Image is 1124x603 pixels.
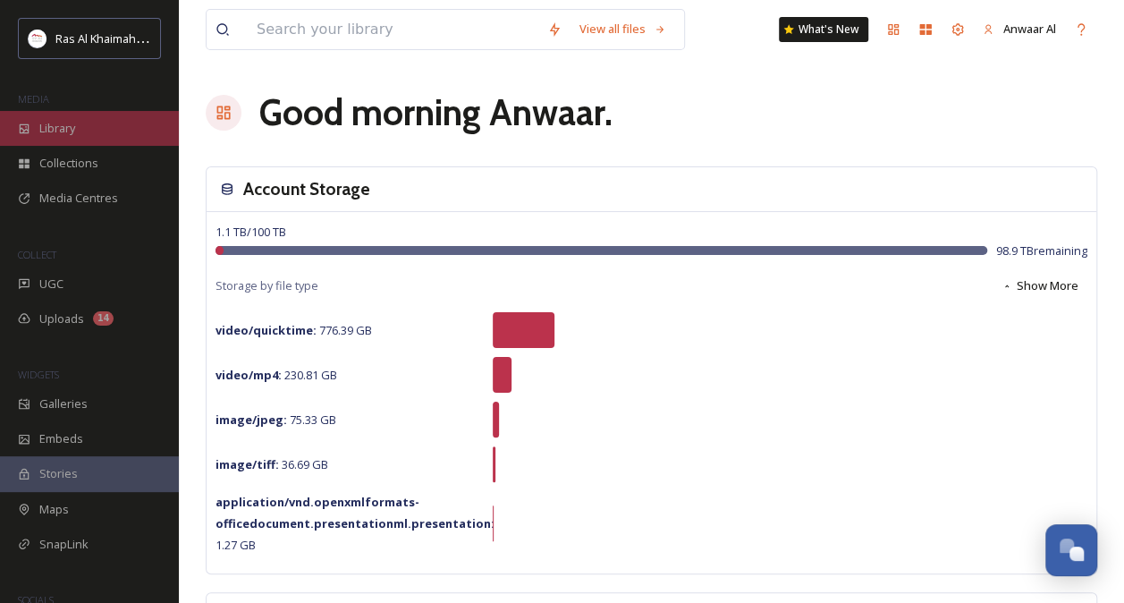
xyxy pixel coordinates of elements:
strong: image/jpeg : [216,412,287,428]
a: What's New [779,17,868,42]
span: 75.33 GB [216,412,336,428]
button: Show More [993,268,1087,303]
span: 1.27 GB [216,494,494,553]
strong: image/tiff : [216,456,279,472]
strong: application/vnd.openxmlformats-officedocument.presentationml.presentation : [216,494,494,531]
button: Open Chat [1045,524,1097,576]
span: Stories [39,465,78,482]
strong: video/mp4 : [216,367,282,383]
a: Anwaar Al [974,12,1065,47]
span: 36.69 GB [216,456,328,472]
span: UGC [39,276,63,293]
span: 1.1 TB / 100 TB [216,224,286,240]
span: WIDGETS [18,368,59,381]
span: Embeds [39,430,83,447]
span: 230.81 GB [216,367,337,383]
span: Media Centres [39,190,118,207]
span: Anwaar Al [1003,21,1056,37]
img: Logo_RAKTDA_RGB-01.png [29,30,46,47]
span: 776.39 GB [216,322,372,338]
span: Ras Al Khaimah Tourism Development Authority [55,30,308,47]
span: MEDIA [18,92,49,106]
span: 98.9 TB remaining [996,242,1087,259]
div: 14 [93,311,114,326]
input: Search your library [248,10,538,49]
h3: Account Storage [243,176,370,202]
span: Maps [39,501,69,518]
span: Storage by file type [216,277,318,294]
a: View all files [570,12,675,47]
span: Galleries [39,395,88,412]
span: COLLECT [18,248,56,261]
span: Uploads [39,310,84,327]
h1: Good morning Anwaar . [259,86,613,140]
span: Library [39,120,75,137]
span: Collections [39,155,98,172]
strong: video/quicktime : [216,322,317,338]
span: SnapLink [39,536,89,553]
